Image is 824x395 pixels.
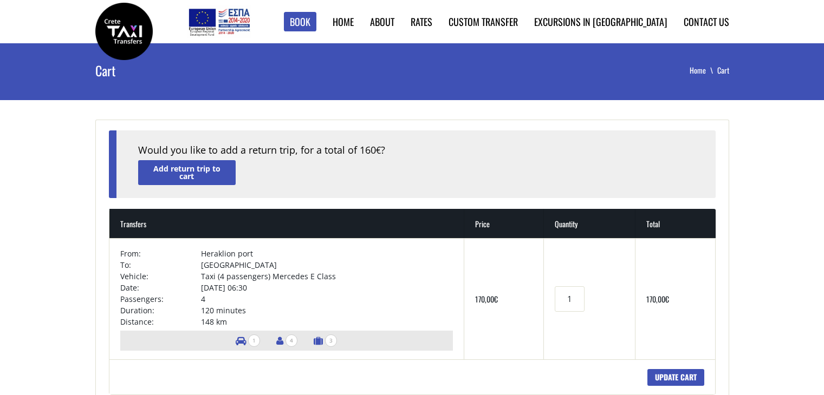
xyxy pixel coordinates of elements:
bdi: 170,00 [475,293,498,305]
td: Date: [120,282,201,293]
div: Would you like to add a return trip, for a total of 160 ? [138,143,694,157]
td: [DATE] 06:30 [201,282,453,293]
a: Home [690,64,717,76]
li: Number of vehicles [230,331,265,351]
input: Transfers quantity [555,286,584,312]
th: Total [635,209,715,238]
a: Rates [411,15,432,29]
a: Home [333,15,354,29]
td: Passengers: [120,293,201,305]
span: € [494,293,498,305]
td: Taxi (4 passengers) Mercedes E Class [201,271,453,282]
span: 3 [325,334,337,347]
a: Contact us [684,15,729,29]
a: Crete Taxi Transfers | Crete Taxi Transfers Cart | Crete Taxi Transfers [95,24,153,36]
span: € [665,293,669,305]
td: 120 minutes [201,305,453,316]
a: Book [284,12,316,32]
td: Heraklion port [201,248,453,259]
th: Transfers [109,209,465,238]
td: [GEOGRAPHIC_DATA] [201,259,453,271]
span: 4 [286,334,297,347]
img: e-bannersEUERDF180X90.jpg [187,5,251,38]
h1: Cart [95,43,309,97]
img: Crete Taxi Transfers | Crete Taxi Transfers Cart | Crete Taxi Transfers [95,3,153,60]
td: From: [120,248,201,259]
a: Add return trip to cart [138,160,236,185]
td: Vehicle: [120,271,201,282]
li: Number of luggage items [308,331,342,351]
td: Distance: [120,316,201,327]
td: 148 km [201,316,453,327]
li: Cart [717,65,729,76]
a: Excursions in [GEOGRAPHIC_DATA] [534,15,667,29]
a: Custom Transfer [449,15,518,29]
span: 1 [248,334,260,347]
td: To: [120,259,201,271]
a: About [370,15,394,29]
td: Duration: [120,305,201,316]
th: Price [464,209,544,238]
th: Quantity [544,209,635,238]
td: 4 [201,293,453,305]
input: Update cart [647,369,704,386]
li: Number of passengers [271,331,303,351]
span: € [376,144,381,156]
bdi: 170,00 [646,293,669,305]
